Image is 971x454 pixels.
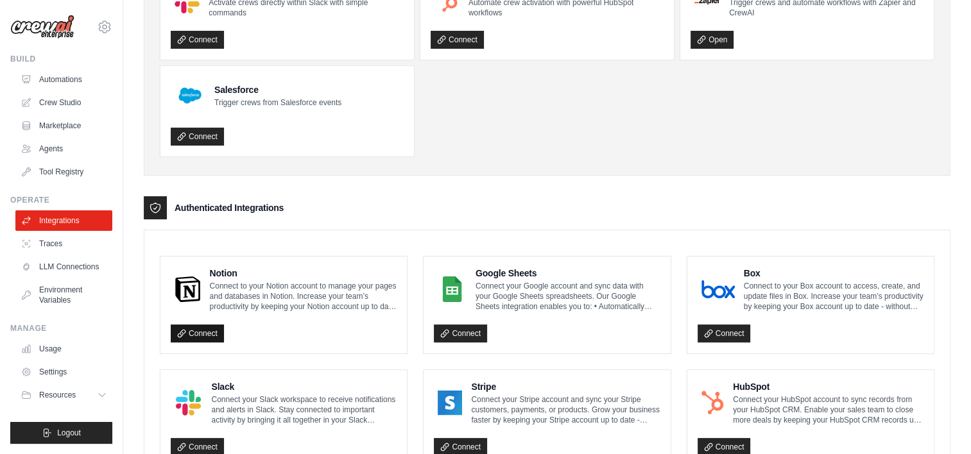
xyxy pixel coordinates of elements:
[39,390,76,400] span: Resources
[701,390,724,416] img: HubSpot Logo
[15,362,112,382] a: Settings
[10,54,112,64] div: Build
[175,80,205,111] img: Salesforce Logo
[15,233,112,254] a: Traces
[907,392,971,454] iframe: Chat Widget
[15,210,112,231] a: Integrations
[175,390,202,416] img: Slack Logo
[744,281,924,312] p: Connect to your Box account to access, create, and update files in Box. Increase your team’s prod...
[171,324,224,342] a: Connect
[10,323,112,333] div: Manage
[15,139,112,159] a: Agents
[438,390,462,416] img: Stripe Logo
[214,97,341,108] p: Trigger crews from Salesforce events
[438,276,467,302] img: Google Sheets Logo
[15,162,112,182] a: Tool Registry
[476,281,660,312] p: Connect your Google account and sync data with your Google Sheets spreadsheets. Our Google Sheets...
[15,69,112,90] a: Automations
[698,324,751,342] a: Connect
[733,380,924,393] h4: HubSpot
[744,267,924,280] h4: Box
[57,428,81,438] span: Logout
[15,92,112,113] a: Crew Studio
[175,276,201,302] img: Notion Logo
[210,267,397,280] h4: Notion
[431,31,484,49] a: Connect
[701,276,735,302] img: Box Logo
[15,280,112,310] a: Environment Variables
[691,31,734,49] a: Open
[15,115,112,136] a: Marketplace
[15,385,112,405] button: Resources
[210,281,397,312] p: Connect to your Notion account to manage your pages and databases in Notion. Increase your team’s...
[471,380,660,393] h4: Stripe
[214,83,341,96] h4: Salesforce
[434,324,487,342] a: Connect
[476,267,660,280] h4: Google Sheets
[10,15,74,39] img: Logo
[471,394,660,425] p: Connect your Stripe account and sync your Stripe customers, payments, or products. Grow your busi...
[171,128,224,146] a: Connect
[10,195,112,205] div: Operate
[211,380,397,393] h4: Slack
[15,256,112,277] a: LLM Connections
[175,201,284,214] h3: Authenticated Integrations
[171,31,224,49] a: Connect
[15,339,112,359] a: Usage
[733,394,924,425] p: Connect your HubSpot account to sync records from your HubSpot CRM. Enable your sales team to clo...
[211,394,397,425] p: Connect your Slack workspace to receive notifications and alerts in Slack. Stay connected to impo...
[10,422,112,444] button: Logout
